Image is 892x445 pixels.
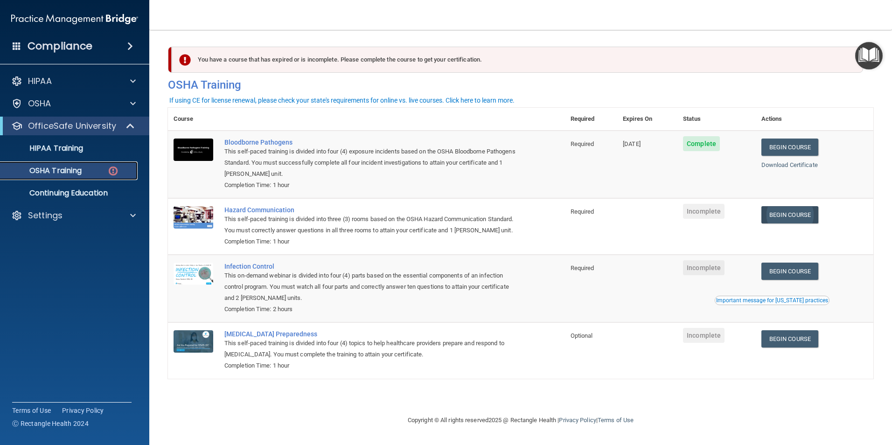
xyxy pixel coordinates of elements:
div: This self-paced training is divided into three (3) rooms based on the OSHA Hazard Communication S... [224,214,518,236]
th: Status [677,108,756,131]
div: Completion Time: 1 hour [224,360,518,371]
div: Completion Time: 1 hour [224,236,518,247]
div: This self-paced training is divided into four (4) topics to help healthcare providers prepare and... [224,338,518,360]
th: Course [168,108,219,131]
div: You have a course that has expired or is incomplete. Please complete the course to get your certi... [172,47,863,73]
a: Terms of Use [12,406,51,415]
button: If using CE for license renewal, please check your state's requirements for online vs. live cours... [168,96,516,105]
a: HIPAA [11,76,136,87]
div: This self-paced training is divided into four (4) exposure incidents based on the OSHA Bloodborne... [224,146,518,180]
a: Download Certificate [761,161,818,168]
th: Actions [756,108,873,131]
img: PMB logo [11,10,138,28]
span: Incomplete [683,260,725,275]
a: Settings [11,210,136,221]
span: Complete [683,136,720,151]
a: Begin Course [761,330,818,348]
div: Important message for [US_STATE] practices [716,298,828,303]
div: If using CE for license renewal, please check your state's requirements for online vs. live cours... [169,97,515,104]
p: OSHA Training [6,166,82,175]
div: Copyright © All rights reserved 2025 @ Rectangle Health | | [350,405,691,435]
button: Read this if you are a dental practitioner in the state of CA [715,296,829,305]
th: Expires On [617,108,677,131]
a: OfficeSafe University [11,120,135,132]
p: Continuing Education [6,188,133,198]
a: Begin Course [761,206,818,223]
button: Open Resource Center [855,42,883,70]
a: Begin Course [761,263,818,280]
span: Required [571,140,594,147]
p: HIPAA Training [6,144,83,153]
span: [DATE] [623,140,641,147]
p: OSHA [28,98,51,109]
div: Completion Time: 1 hour [224,180,518,191]
p: HIPAA [28,76,52,87]
p: OfficeSafe University [28,120,116,132]
h4: OSHA Training [168,78,873,91]
th: Required [565,108,617,131]
p: Settings [28,210,63,221]
img: danger-circle.6113f641.png [107,165,119,177]
span: Required [571,264,594,271]
h4: Compliance [28,40,92,53]
div: This on-demand webinar is divided into four (4) parts based on the essential components of an inf... [224,270,518,304]
span: Incomplete [683,328,725,343]
a: Terms of Use [598,417,634,424]
a: OSHA [11,98,136,109]
a: [MEDICAL_DATA] Preparedness [224,330,518,338]
a: Privacy Policy [62,406,104,415]
a: Privacy Policy [559,417,596,424]
a: Begin Course [761,139,818,156]
span: Required [571,208,594,215]
div: Completion Time: 2 hours [224,304,518,315]
span: Incomplete [683,204,725,219]
a: Hazard Communication [224,206,518,214]
span: Ⓒ Rectangle Health 2024 [12,419,89,428]
a: Bloodborne Pathogens [224,139,518,146]
a: Infection Control [224,263,518,270]
img: exclamation-circle-solid-danger.72ef9ffc.png [179,54,191,66]
span: Optional [571,332,593,339]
